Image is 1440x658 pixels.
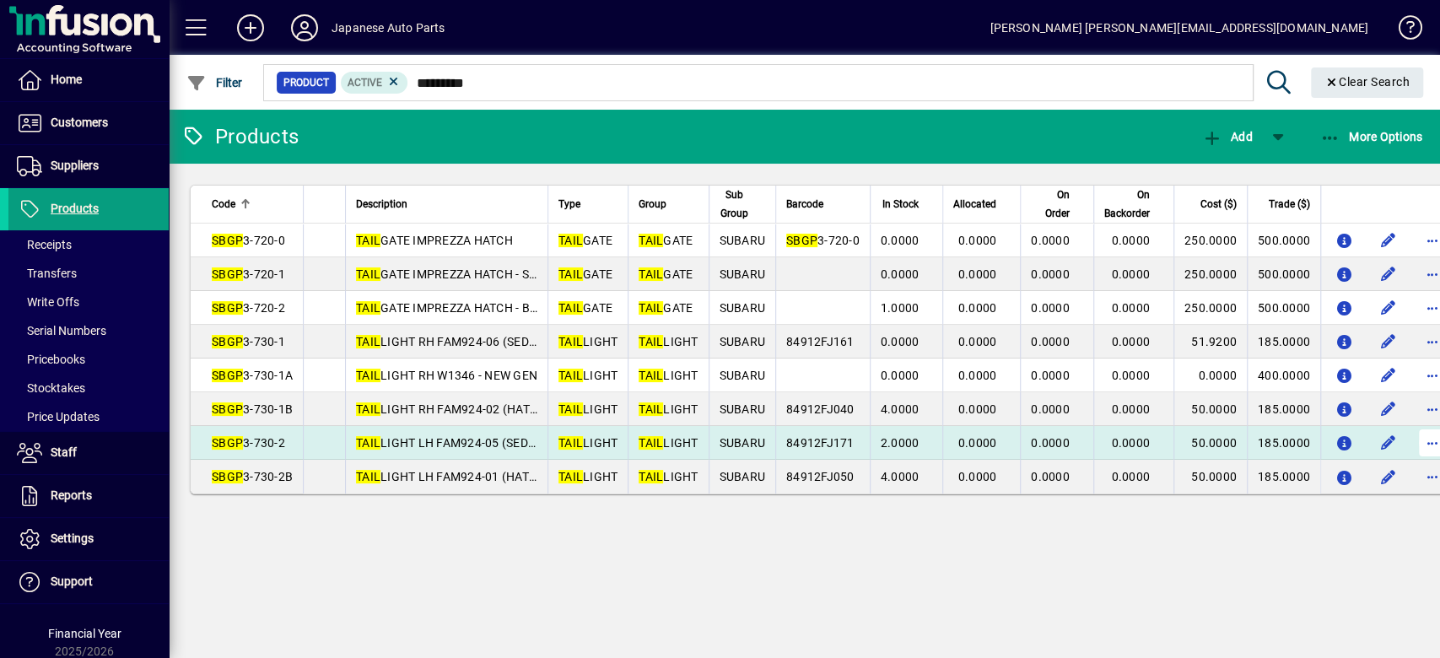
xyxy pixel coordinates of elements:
span: 3-720-0 [212,234,285,247]
div: Japanese Auto Parts [332,14,445,41]
td: 185.0000 [1247,460,1320,493]
em: SBGP [212,436,243,450]
span: GATE [639,301,693,315]
div: Type [558,195,618,213]
div: On Order [1031,186,1085,223]
span: LIGHT [639,335,698,348]
span: 0.0000 [881,369,920,382]
span: Filter [186,76,243,89]
span: 0.0000 [1111,267,1150,281]
span: GATE IMPREZZA HATCH - BIG SPOILER [356,301,593,315]
span: Home [51,73,82,86]
a: Reports [8,475,169,517]
td: 51.9200 [1173,325,1247,359]
span: SUBARU [720,402,766,416]
span: 4.0000 [881,470,920,483]
span: 0.0000 [1031,301,1070,315]
span: Reports [51,488,92,502]
span: SUBARU [720,369,766,382]
span: Add [1201,130,1252,143]
span: Financial Year [48,627,121,640]
span: LIGHT RH FAM924-02 (HATCH) [356,402,551,416]
span: Price Updates [17,410,100,423]
span: Barcode [786,195,823,213]
div: Products [181,123,299,150]
span: 0.0000 [958,470,997,483]
span: LIGHT [558,335,618,348]
a: Stocktakes [8,374,169,402]
em: TAIL [639,402,663,416]
em: TAIL [558,335,583,348]
button: Add [1197,121,1256,152]
span: 0.0000 [1031,267,1070,281]
span: SUBARU [720,470,766,483]
span: GATE IMPREZZA HATCH - SMALL SPOILER [356,267,612,281]
span: LIGHT [639,470,698,483]
div: Barcode [786,195,860,213]
span: GATE [558,267,612,281]
em: SBGP [212,369,243,382]
em: SBGP [212,335,243,348]
span: LIGHT [558,470,618,483]
button: More Options [1316,121,1427,152]
div: Sub Group [720,186,766,223]
span: SUBARU [720,335,766,348]
button: Clear [1311,67,1424,98]
a: Receipts [8,230,169,259]
div: Allocated [953,195,1011,213]
mat-chip: Activation Status: Active [341,72,408,94]
em: SBGP [212,267,243,281]
span: More Options [1320,130,1423,143]
em: TAIL [639,301,663,315]
span: 84912FJ040 [786,402,855,416]
div: Group [639,195,698,213]
td: 500.0000 [1247,257,1320,291]
button: Edit [1375,294,1402,321]
a: Settings [8,518,169,560]
button: Edit [1375,227,1402,254]
td: 185.0000 [1247,392,1320,426]
span: Pricebooks [17,353,85,366]
button: Edit [1375,362,1402,389]
span: Receipts [17,238,72,251]
span: 1.0000 [881,301,920,315]
span: Suppliers [51,159,99,172]
em: TAIL [356,402,380,416]
a: Suppliers [8,145,169,187]
div: Code [212,195,293,213]
em: TAIL [558,436,583,450]
button: Edit [1375,396,1402,423]
td: 250.0000 [1173,224,1247,257]
span: Customers [51,116,108,129]
a: Write Offs [8,288,169,316]
span: 0.0000 [1031,335,1070,348]
a: Knowledge Base [1385,3,1419,58]
div: In Stock [881,195,935,213]
a: Serial Numbers [8,316,169,345]
span: 0.0000 [958,301,997,315]
span: LIGHT [558,436,618,450]
span: 3-730-1 [212,335,285,348]
span: 0.0000 [1111,470,1150,483]
span: LIGHT LH FAM924-01 (HATCH) [356,470,550,483]
td: 250.0000 [1173,291,1247,325]
span: LIGHT [558,369,618,382]
span: 3-730-2B [212,470,293,483]
td: 50.0000 [1173,392,1247,426]
span: LIGHT [639,402,698,416]
span: 2.0000 [881,436,920,450]
span: LIGHT RH W1346 - NEW GEN [356,369,537,382]
span: LIGHT LH FAM924-05 (SEDAN) [356,436,549,450]
em: SBGP [212,402,243,416]
span: 0.0000 [1031,470,1070,483]
span: GATE [639,234,693,247]
em: TAIL [356,470,380,483]
span: GATE [558,234,612,247]
span: Cost ($) [1200,195,1237,213]
em: SBGP [212,301,243,315]
span: Settings [51,531,94,545]
span: 3-730-1A [212,369,293,382]
td: 250.0000 [1173,257,1247,291]
a: Customers [8,102,169,144]
span: LIGHT [558,402,618,416]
